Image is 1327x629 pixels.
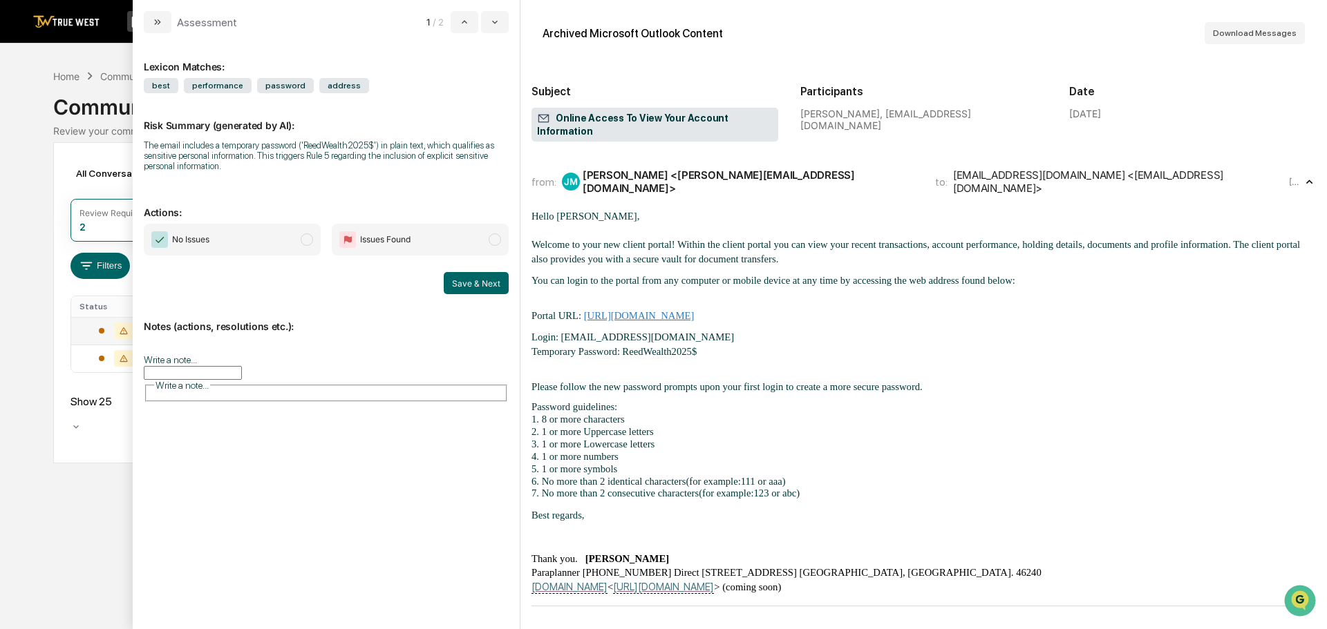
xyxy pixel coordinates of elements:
img: Flag [339,231,356,248]
span: [PHONE_NUMBER] Direct [583,567,699,578]
span: Pylon [138,342,167,353]
div: All Conversations [70,162,175,184]
span: 4. 1 or more numbers [531,451,619,462]
span: , [637,211,640,222]
img: logo [33,15,100,28]
span: • [115,188,120,199]
span: Data Lookup [28,309,87,322]
p: Risk Summary (generated by AI): [144,103,509,131]
span: You can login to the portal from any computer or mobile device at any time by accessing the web a... [531,275,1015,286]
button: Save & Next [444,272,509,294]
img: Checkmark [151,231,168,248]
label: Write a note... [144,354,197,365]
div: Past conversations [14,153,93,164]
div: Assessment [177,16,237,29]
span: Best regards, [531,510,585,521]
span: [PERSON_NAME] [43,225,112,236]
span: [PERSON_NAME] [43,188,112,199]
span: [EMAIL_ADDRESS][DOMAIN_NAME] [561,331,734,342]
span: Temporary Password: [531,346,620,357]
span: Please follow the new password prompts upon your first login to create a more secure password. [531,381,923,392]
span: [GEOGRAPHIC_DATA], [GEOGRAPHIC_DATA]. 46240 [800,567,1042,578]
iframe: Open customer support [1283,583,1320,621]
div: Archived Microsoft Outlook Content [543,27,723,40]
div: Review your communication records across channels [53,125,1274,137]
div: Communications Archive [53,84,1274,119]
img: 1746055101610-c473b297-6a78-478c-a979-82029cc54cd1 [14,106,39,130]
span: to: [935,175,948,188]
span: [DATE] [122,225,151,236]
div: [PERSON_NAME] <[PERSON_NAME][EMAIL_ADDRESS][DOMAIN_NAME]> [583,168,919,195]
a: [URL][DOMAIN_NAME] [584,311,695,321]
span: [STREET_ADDRESS] [702,567,797,578]
span: 1. 8 or more characters [531,414,625,425]
span: Online Access To View Your Account Information [537,112,773,138]
span: best [144,78,178,93]
button: Filters [70,253,131,279]
div: Show 25 [70,395,153,408]
h2: Date [1069,85,1316,98]
div: [DATE] [1069,108,1101,119]
span: / 2 [433,17,448,28]
span: [PERSON_NAME] [556,211,637,222]
span: password [257,78,314,93]
span: Password guidelines: [531,401,617,412]
span: 3. 1 or more Lowercase letters [531,438,655,449]
button: Start new chat [235,110,252,126]
div: Home [53,70,79,82]
span: Hello [531,211,554,222]
div: Start new chat [62,106,227,119]
span: Issues Found [360,233,411,246]
span: Write a note... [156,380,209,391]
div: The email includes a temporary password ('ReedWealth2025$') in plain text, which qualifies as sen... [144,140,509,171]
div: 2 [79,221,86,233]
span: Welcome to your new client portal! [531,239,675,250]
div: [EMAIL_ADDRESS][DOMAIN_NAME] <[EMAIL_ADDRESS][DOMAIN_NAME]> [953,168,1286,195]
div: We're available if you need us! [62,119,190,130]
div: 🗄️ [100,284,111,295]
h2: Participants [800,85,1047,98]
p: Actions: [144,190,509,218]
span: No Issues [172,233,209,246]
p: Notes (actions, resolutions etc.): [144,304,509,332]
span: address [319,78,369,93]
time: Thursday, September 4, 2025 at 12:28:37 PM [1289,177,1303,187]
span: 5. 1 or more symbols [531,463,617,474]
span: from: [531,175,556,188]
span: performance [184,78,252,93]
div: Communications Archive [100,70,212,82]
h2: Subject [531,85,778,98]
strong: [PERSON_NAME] [585,553,669,564]
div: 🔎 [14,310,25,321]
p: How can we help? [14,29,252,51]
span: Login: [531,331,558,342]
a: Powered byPylon [97,342,167,353]
span: 2. 1 or more Uppercase letters [531,426,654,437]
span: Paraplanner [531,567,580,578]
img: Tammy Steffen [14,175,36,197]
a: 🖐️Preclearance [8,277,95,302]
span: you can view your recent transactions, account performance, holding details, documents and profil... [531,239,1300,264]
div: [PERSON_NAME], [EMAIL_ADDRESS][DOMAIN_NAME] [800,108,1047,131]
span: Portal URL: [531,310,581,321]
a: [DOMAIN_NAME] [531,581,608,594]
span: Preclearance [28,282,89,296]
span: 7. No more than 2 consecutive characters(for example:123 or abc) [531,487,800,499]
img: Tammy Steffen [14,212,36,234]
span: Download Messages [1213,28,1297,38]
a: [URL][DOMAIN_NAME] [613,581,714,594]
span: Within the client portal [677,239,771,250]
span: • [115,225,120,236]
span: [DATE] [122,188,151,199]
div: JM [562,173,580,191]
span: [URL][DOMAIN_NAME] [584,310,695,321]
img: 8933085812038_c878075ebb4cc5468115_72.jpg [29,106,54,130]
button: Download Messages [1205,22,1305,44]
button: See all [214,151,252,167]
th: Status [71,296,162,317]
span: ReedWealth2025$ [622,346,697,357]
